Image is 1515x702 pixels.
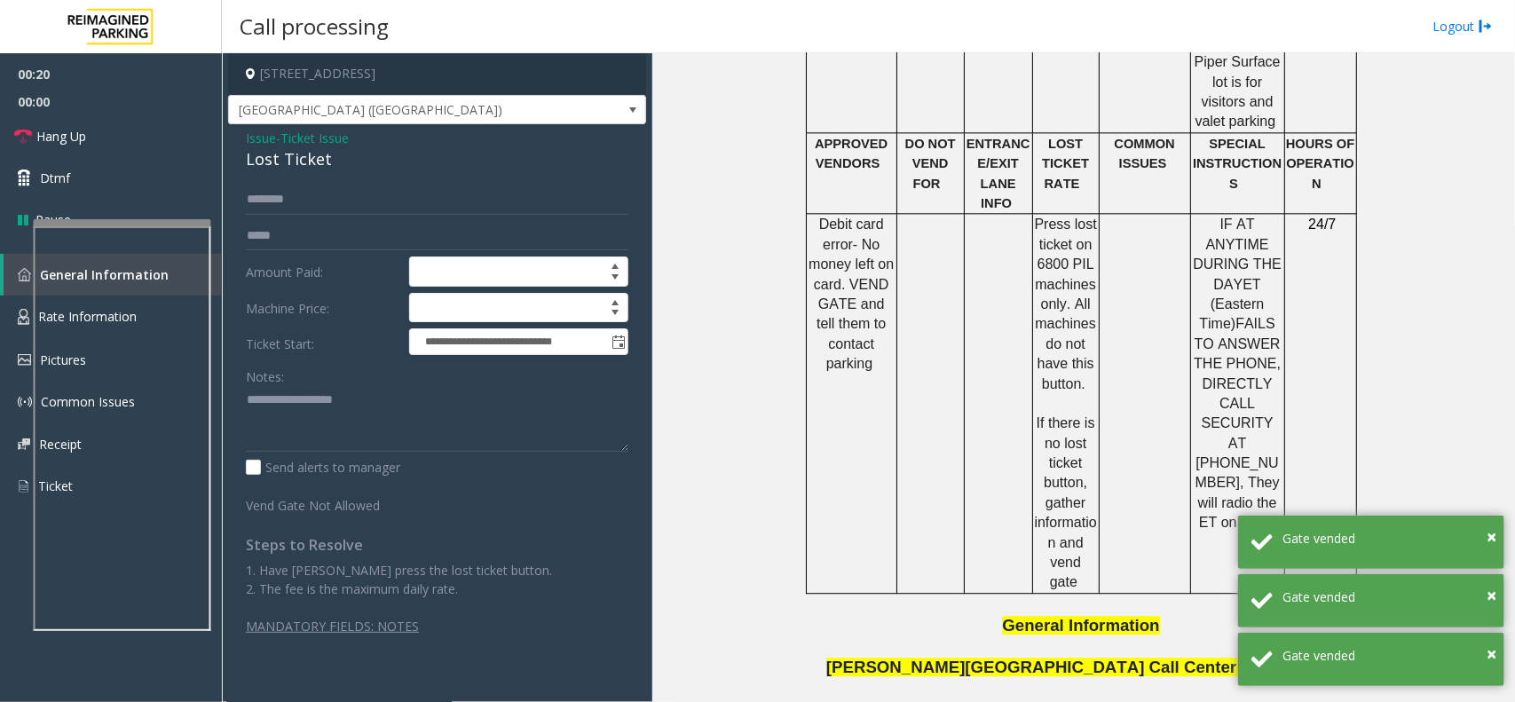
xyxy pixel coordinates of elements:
[1282,529,1491,548] div: Gate vended
[246,537,628,554] h4: Steps to Resolve
[246,618,419,635] u: MANDATORY FIELDS: NOTES
[1487,583,1496,607] span: ×
[905,137,956,191] span: DO NOT VEND FOR
[826,658,1336,676] span: [PERSON_NAME][GEOGRAPHIC_DATA] Call Center Instructions
[1193,137,1282,191] span: SPECIAL INSTRUCTIONS
[246,458,400,477] label: Send alerts to manager
[228,53,646,95] h4: [STREET_ADDRESS]
[18,268,31,281] img: 'icon'
[1487,582,1496,609] button: Close
[1286,137,1354,191] span: HOURS OF OPERATION
[276,130,349,146] span: -
[36,127,86,146] span: Hang Up
[815,137,888,170] span: APPROVED VENDORS
[18,478,29,494] img: 'icon'
[1035,217,1097,390] span: Press lost ticket on 6800 PIL machines only. All machines do not have this button.
[40,169,70,187] span: Dtmf
[229,96,562,124] span: [GEOGRAPHIC_DATA] ([GEOGRAPHIC_DATA])
[1195,54,1281,129] span: Piper Surface lot is for visitors and valet parking
[1193,217,1282,291] span: IF AT ANYTIME DURING THE DAY
[1114,137,1174,170] span: COMMON ISSUES
[1308,217,1336,232] span: 24/7
[967,137,1030,210] span: ENTRANCE/EXIT LANE INFO
[603,294,627,308] span: Increase value
[1487,642,1496,666] span: ×
[1487,641,1496,667] button: Close
[241,328,405,355] label: Ticket Start:
[18,438,30,450] img: 'icon'
[241,490,405,515] label: Vend Gate Not Allowed
[280,129,349,147] span: Ticket Issue
[1042,137,1089,191] span: LOST TICKET RATE
[1432,17,1493,35] a: Logout
[1002,616,1159,635] span: General Information
[1487,524,1496,550] button: Close
[603,257,627,272] span: Increase value
[231,4,398,48] h3: Call processing
[608,329,627,354] span: Toggle popup
[1479,17,1493,35] img: logout
[809,217,894,371] span: Debit card error- No money left on card. VEND GATE and tell them to contact parking
[36,210,71,229] span: Pause
[1194,316,1281,530] span: FAILS TO ANSWER THE PHONE, DIRECTLY CALL SECURITY AT [PHONE_NUMBER], They will radio the ET on duty
[4,254,222,296] a: General Information
[18,309,29,325] img: 'icon'
[603,272,627,286] span: Decrease value
[241,256,405,287] label: Amount Paid:
[603,308,627,322] span: Decrease value
[246,361,284,386] label: Notes:
[1035,415,1097,589] span: If there is no lost ticket button, gather information and vend gate
[1282,646,1491,665] div: Gate vended
[18,395,32,409] img: 'icon'
[1487,525,1496,548] span: ×
[246,147,628,171] div: Lost Ticket
[241,293,405,323] label: Machine Price:
[246,129,276,147] span: Issue
[18,354,31,366] img: 'icon'
[1282,588,1491,606] div: Gate vended
[246,561,628,598] p: 1. Have [PERSON_NAME] press the lost ticket button. 2. The fee is the maximum daily rate.
[1199,277,1264,332] span: ET (Eastern Time)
